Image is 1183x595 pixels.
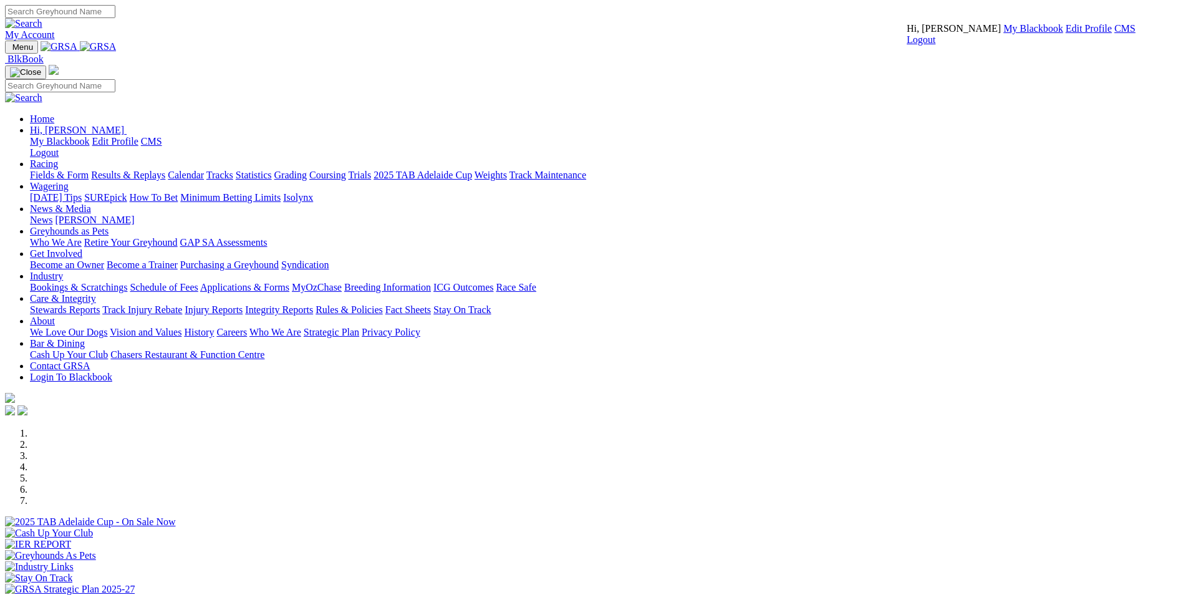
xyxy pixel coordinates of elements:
[274,170,307,180] a: Grading
[907,23,1001,34] span: Hi, [PERSON_NAME]
[30,316,55,326] a: About
[17,405,27,415] img: twitter.svg
[30,192,1178,203] div: Wagering
[5,516,176,528] img: 2025 TAB Adelaide Cup - On Sale Now
[907,23,1136,46] div: My Account
[30,259,104,270] a: Become an Owner
[184,327,214,337] a: History
[5,41,38,54] button: Toggle navigation
[5,539,71,550] img: IER REPORT
[30,349,1178,360] div: Bar & Dining
[362,327,420,337] a: Privacy Policy
[185,304,243,315] a: Injury Reports
[309,170,346,180] a: Coursing
[292,282,342,293] a: MyOzChase
[475,170,507,180] a: Weights
[374,170,472,180] a: 2025 TAB Adelaide Cup
[30,237,1178,248] div: Greyhounds as Pets
[30,136,90,147] a: My Blackbook
[249,327,301,337] a: Who We Are
[30,271,63,281] a: Industry
[30,158,58,169] a: Racing
[281,259,329,270] a: Syndication
[30,327,107,337] a: We Love Our Dogs
[236,170,272,180] a: Statistics
[91,170,165,180] a: Results & Replays
[55,215,134,225] a: [PERSON_NAME]
[304,327,359,337] a: Strategic Plan
[12,42,33,52] span: Menu
[30,372,112,382] a: Login To Blackbook
[907,34,935,45] a: Logout
[5,561,74,573] img: Industry Links
[110,327,181,337] a: Vision and Values
[5,54,44,64] a: BlkBook
[30,215,52,225] a: News
[130,192,178,203] a: How To Bet
[30,293,96,304] a: Care & Integrity
[496,282,536,293] a: Race Safe
[5,79,115,92] input: Search
[245,304,313,315] a: Integrity Reports
[385,304,431,315] a: Fact Sheets
[344,282,431,293] a: Breeding Information
[216,327,247,337] a: Careers
[283,192,313,203] a: Isolynx
[41,41,77,52] img: GRSA
[348,170,371,180] a: Trials
[30,327,1178,338] div: About
[5,573,72,584] img: Stay On Track
[30,125,124,135] span: Hi, [PERSON_NAME]
[30,203,91,214] a: News & Media
[30,125,127,135] a: Hi, [PERSON_NAME]
[1114,23,1136,34] a: CMS
[30,259,1178,271] div: Get Involved
[1066,23,1112,34] a: Edit Profile
[5,528,93,539] img: Cash Up Your Club
[30,248,82,259] a: Get Involved
[200,282,289,293] a: Applications & Forms
[30,237,82,248] a: Who We Are
[433,304,491,315] a: Stay On Track
[30,181,69,191] a: Wagering
[30,282,127,293] a: Bookings & Scratchings
[30,170,1178,181] div: Racing
[5,584,135,595] img: GRSA Strategic Plan 2025-27
[168,170,204,180] a: Calendar
[30,215,1178,226] div: News & Media
[5,550,96,561] img: Greyhounds As Pets
[30,338,85,349] a: Bar & Dining
[30,304,1178,316] div: Care & Integrity
[5,29,55,40] a: My Account
[5,405,15,415] img: facebook.svg
[10,67,41,77] img: Close
[107,259,178,270] a: Become a Trainer
[5,92,42,104] img: Search
[30,136,1178,158] div: Hi, [PERSON_NAME]
[84,237,178,248] a: Retire Your Greyhound
[509,170,586,180] a: Track Maintenance
[80,41,117,52] img: GRSA
[433,282,493,293] a: ICG Outcomes
[30,114,54,124] a: Home
[5,393,15,403] img: logo-grsa-white.png
[316,304,383,315] a: Rules & Policies
[30,170,89,180] a: Fields & Form
[130,282,198,293] a: Schedule of Fees
[30,360,90,371] a: Contact GRSA
[92,136,138,147] a: Edit Profile
[5,65,46,79] button: Toggle navigation
[49,65,59,75] img: logo-grsa-white.png
[84,192,127,203] a: SUREpick
[30,192,82,203] a: [DATE] Tips
[1003,23,1063,34] a: My Blackbook
[102,304,182,315] a: Track Injury Rebate
[30,349,108,360] a: Cash Up Your Club
[30,226,109,236] a: Greyhounds as Pets
[180,192,281,203] a: Minimum Betting Limits
[30,147,59,158] a: Logout
[180,237,268,248] a: GAP SA Assessments
[7,54,44,64] span: BlkBook
[110,349,264,360] a: Chasers Restaurant & Function Centre
[30,304,100,315] a: Stewards Reports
